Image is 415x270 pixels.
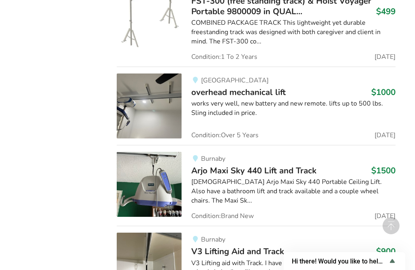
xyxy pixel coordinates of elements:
span: Burnaby [201,154,225,163]
span: [DATE] [374,213,396,219]
span: [DATE] [374,132,396,138]
img: transfer aids-arjo maxi sky 440 lift and track [117,152,182,217]
div: COMBINED PACKAGE TRACK This lightweight yet durable freestanding track was designed with both car... [191,18,395,46]
div: [DEMOGRAPHIC_DATA] Arjo Maxi Sky 440 Portable Ceiling Lift. Also have a bathroom lift and track a... [191,177,395,205]
button: Show survey - Hi there! Would you like to help us improve AssistList? [292,256,397,266]
span: [GEOGRAPHIC_DATA] [201,76,269,85]
span: overhead mechanical lift [191,86,286,98]
h3: $900 [376,246,396,257]
img: transfer aids-overhead mechanical lift [117,73,182,138]
h3: $1000 [371,87,396,97]
a: transfer aids-overhead mechanical lift[GEOGRAPHIC_DATA]overhead mechanical lift$1000works very we... [117,67,395,145]
h3: $499 [376,6,396,17]
span: Condition: Brand New [191,213,254,219]
span: Arjo Maxi Sky 440 Lift and Track [191,165,317,176]
span: [DATE] [374,54,396,60]
a: transfer aids-arjo maxi sky 440 lift and trackBurnabyArjo Maxi Sky 440 Lift and Track$1500[DEMOGR... [117,145,395,226]
div: works very well, new battery and new remote. lifts up to 500 lbs. Sling included in price. [191,99,395,118]
span: Condition: 1 To 2 Years [191,54,257,60]
span: Hi there! Would you like to help us improve AssistList? [292,257,387,265]
span: Burnaby [201,235,225,244]
span: Condition: Over 5 Years [191,132,259,138]
h3: $1500 [371,165,396,176]
span: V3 Lifting Aid and Track [191,246,284,257]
